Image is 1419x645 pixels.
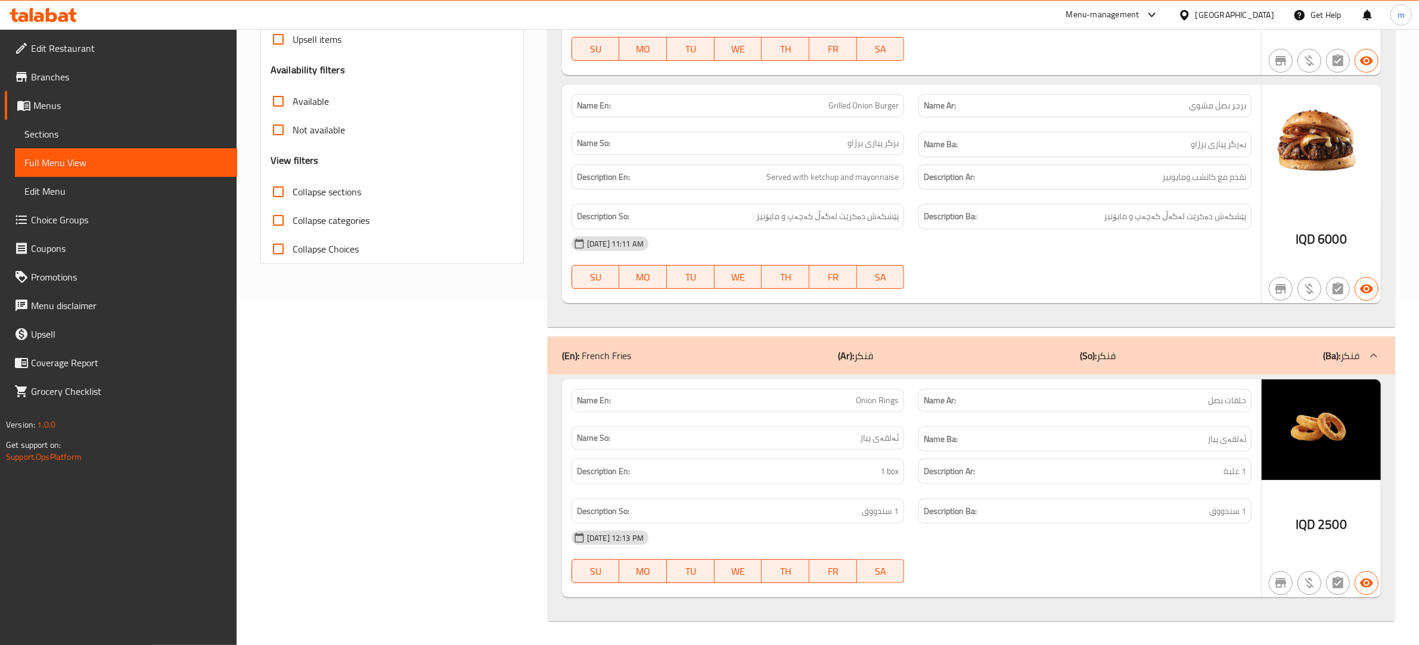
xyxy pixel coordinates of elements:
[924,170,975,185] strong: Description Ar:
[809,265,857,289] button: FR
[766,40,805,58] span: TH
[672,269,710,286] span: TU
[6,417,35,432] span: Version:
[293,213,370,228] span: Collapse categories
[577,170,630,185] strong: Description En:
[577,209,629,224] strong: Description So:
[1080,348,1116,363] p: فنكر
[667,37,715,61] button: TU
[880,464,899,479] span: 1 box
[577,99,611,112] strong: Name En:
[667,265,715,289] button: TU
[5,377,237,406] a: Grocery Checklist
[562,348,631,363] p: French Fries
[6,449,82,465] a: Support.OpsPlatform
[862,504,899,519] span: 1 سندووق
[715,37,762,61] button: WE
[1191,137,1246,152] span: بەرگر پیازی برژاو
[1269,49,1293,73] button: Not branch specific item
[857,37,905,61] button: SA
[1080,347,1097,364] b: (So):
[548,336,1395,375] div: (En): French Fries(Ar):فنكر(So):فنكر(Ba):فنكر
[619,37,667,61] button: MO
[809,559,857,583] button: FR
[719,40,757,58] span: WE
[31,241,228,255] span: Coupons
[1398,8,1405,21] span: m
[5,91,237,120] a: Menus
[766,563,805,580] span: TH
[857,265,905,289] button: SA
[809,37,857,61] button: FR
[756,209,899,224] span: پێشکەش دەکرێت لەگەڵ کەچەپ و مایۆنیز
[1269,277,1293,301] button: Not branch specific item
[924,504,977,519] strong: Description Ba:
[924,99,956,112] strong: Name Ar:
[31,384,228,398] span: Grocery Checklist
[1297,49,1321,73] button: Purchased item
[271,63,345,77] h3: Availability filters
[24,184,228,198] span: Edit Menu
[619,559,667,583] button: MO
[619,265,667,289] button: MO
[838,348,873,363] p: فنكر
[1318,513,1347,536] span: 2500
[577,504,629,519] strong: Description So:
[562,347,579,364] b: (En):
[766,269,805,286] span: TH
[577,432,610,444] strong: Name So:
[1262,85,1381,204] img: 32638711432778354432.jpg
[1196,8,1274,21] div: [GEOGRAPHIC_DATA]
[624,563,662,580] span: MO
[31,298,228,313] span: Menu disclaimer
[1355,49,1378,73] button: Available
[862,40,900,58] span: SA
[5,263,237,291] a: Promotions
[15,177,237,205] a: Edit Menu
[828,99,899,112] span: Grilled Onion Burger
[15,120,237,148] a: Sections
[847,137,899,149] span: برگر پیازی برژاو
[1323,347,1340,364] b: (Ba):
[1297,571,1321,595] button: Purchased item
[667,559,715,583] button: TU
[624,269,662,286] span: MO
[672,563,710,580] span: TU
[5,348,237,377] a: Coverage Report
[582,238,648,250] span: [DATE] 11:11 AM
[37,417,55,432] span: 1.0.0
[31,41,228,55] span: Edit Restaurant
[31,327,228,341] span: Upsell
[5,34,237,63] a: Edit Restaurant
[5,320,237,348] a: Upsell
[24,155,228,170] span: Full Menu View
[572,37,620,61] button: SU
[814,563,852,580] span: FR
[1224,464,1246,479] span: 1 علبة
[856,394,899,407] span: Onion Rings
[924,394,956,407] strong: Name Ar:
[814,40,852,58] span: FR
[1326,49,1350,73] button: Not has choices
[293,123,345,137] span: Not available
[5,234,237,263] a: Coupons
[672,40,710,58] span: TU
[5,205,237,234] a: Choice Groups
[31,270,228,284] span: Promotions
[1318,228,1347,251] span: 6000
[6,437,61,453] span: Get support on:
[1297,277,1321,301] button: Purchased item
[24,127,228,141] span: Sections
[624,40,662,58] span: MO
[577,40,615,58] span: SU
[857,559,905,583] button: SA
[762,559,809,583] button: TH
[572,559,620,583] button: SU
[572,265,620,289] button: SU
[577,137,610,149] strong: Name So:
[1296,228,1315,251] span: IQD
[838,347,854,364] b: (Ar):
[715,559,762,583] button: WE
[577,394,611,407] strong: Name En:
[924,432,958,447] strong: Name Ba:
